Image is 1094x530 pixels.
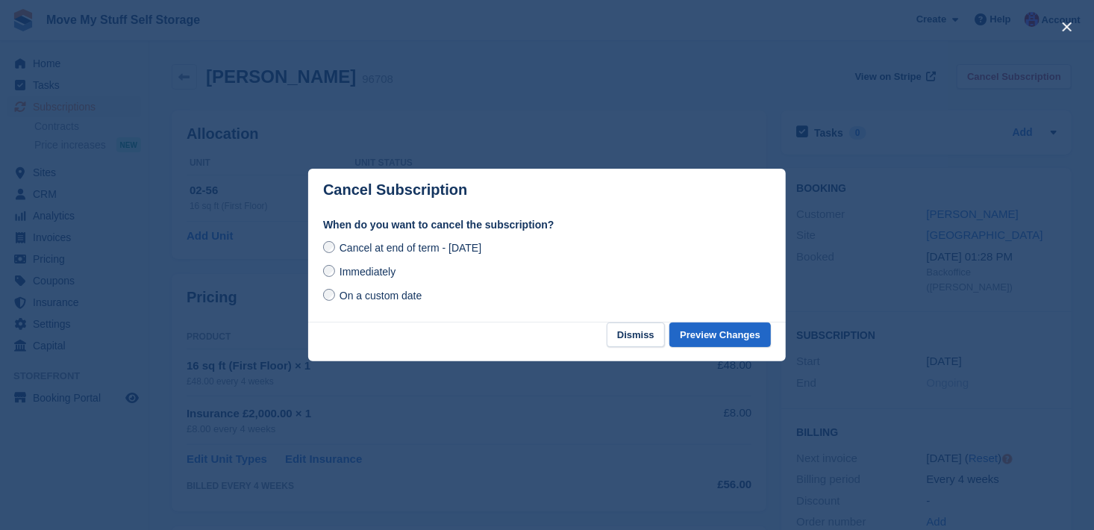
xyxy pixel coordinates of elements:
[323,289,335,301] input: On a custom date
[323,217,771,233] label: When do you want to cancel the subscription?
[340,266,396,278] span: Immediately
[340,290,422,302] span: On a custom date
[323,181,467,199] p: Cancel Subscription
[607,322,665,347] button: Dismiss
[323,241,335,253] input: Cancel at end of term - [DATE]
[669,322,771,347] button: Preview Changes
[323,265,335,277] input: Immediately
[340,242,481,254] span: Cancel at end of term - [DATE]
[1055,15,1079,39] button: close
